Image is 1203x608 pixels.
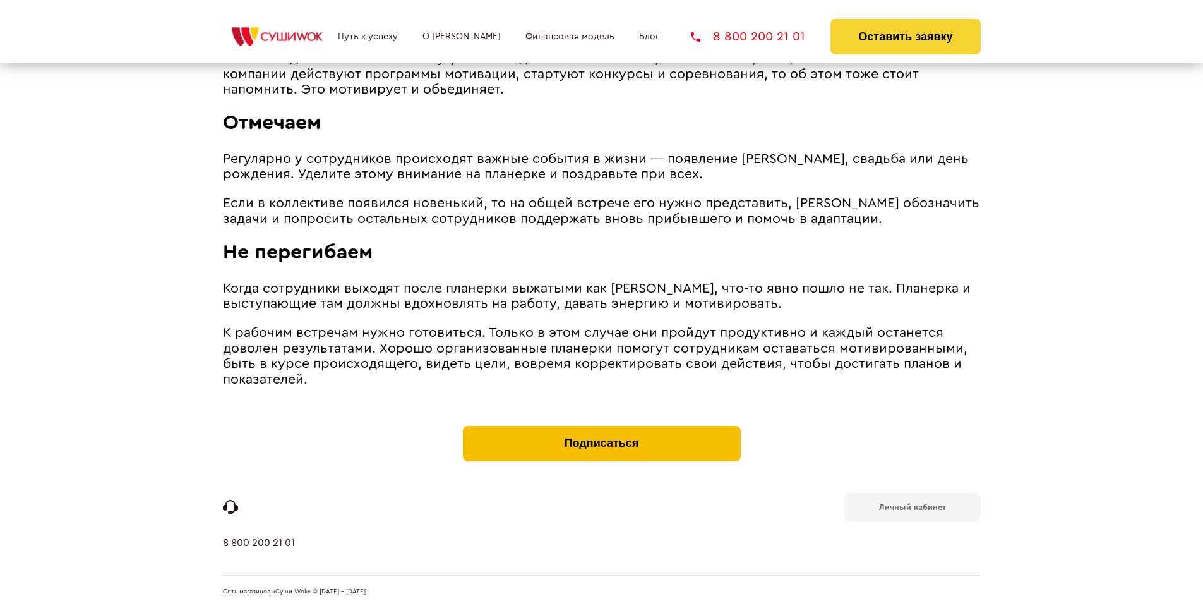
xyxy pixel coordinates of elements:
a: Блог [639,32,659,42]
span: 8 800 200 21 01 [713,30,805,43]
span: К рабочим встречам нужно готовиться. Только в этом случае они пройдут продуктивно и каждый остане... [223,326,967,386]
span: Отмечаем [223,112,321,133]
a: 8 800 200 21 01 [691,30,805,43]
span: Когда сотрудники выходят после планерки выжатыми как [PERSON_NAME], что-то явно пошло не так. Пла... [223,282,971,311]
a: 8 800 200 21 01 [223,537,295,575]
span: Если в коллективе появился новенький, то на общей встрече его нужно представить, [PERSON_NAME] об... [223,197,979,226]
a: О [PERSON_NAME] [422,32,501,42]
span: Сеть магазинов «Суши Wok» © [DATE] - [DATE] [223,588,366,596]
a: Личный кабинет [844,493,981,521]
a: Финансовая модель [525,32,614,42]
button: Оставить заявку [830,19,980,54]
a: Путь к успеху [338,32,398,42]
button: Подписаться [463,426,741,461]
span: Не перегибаем [223,242,373,262]
b: Личный кабинет [879,503,946,511]
span: Регулярно у сотрудников происходят важные события в жизни ― появление [PERSON_NAME], свадьба или ... [223,152,969,181]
